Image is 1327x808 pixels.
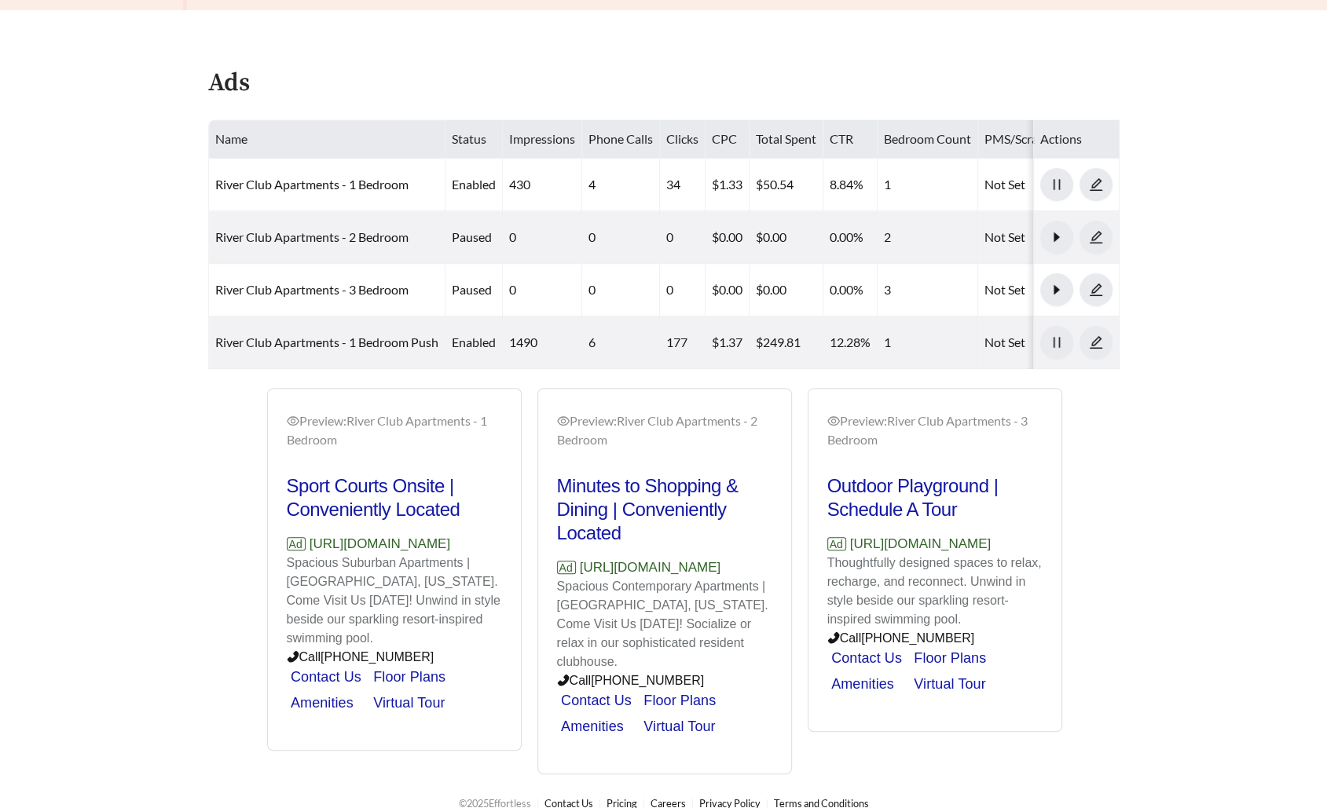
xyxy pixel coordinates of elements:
[1080,282,1113,297] a: edit
[978,264,1120,316] td: Not Set
[827,629,1043,648] p: Call [PHONE_NUMBER]
[1080,229,1113,244] a: edit
[291,695,354,711] a: Amenities
[287,474,502,521] h2: Sport Courts Onsite | Conveniently Located
[1080,326,1113,359] button: edit
[209,120,445,159] th: Name
[1080,168,1113,201] button: edit
[823,316,878,369] td: 12.28%
[750,120,823,159] th: Total Spent
[706,316,750,369] td: $1.37
[452,177,496,192] span: enabled
[503,120,582,159] th: Impressions
[750,159,823,211] td: $50.54
[287,650,299,663] span: phone
[452,282,492,297] span: paused
[712,131,737,146] span: CPC
[215,282,409,297] a: River Club Apartments - 3 Bedroom
[1080,177,1112,192] span: edit
[643,718,715,734] a: Virtual Tour
[830,131,853,146] span: CTR
[215,335,438,349] a: River Club Apartments - 1 Bedroom Push
[1080,335,1112,349] span: edit
[660,159,706,211] td: 34
[643,693,716,708] a: Floor Plans
[660,264,706,316] td: 0
[582,316,660,369] td: 6
[750,264,823,316] td: $0.00
[557,577,772,671] p: Spacious Contemporary Apartments | [GEOGRAPHIC_DATA], [US_STATE]. Come Visit Us [DATE]! Socialize...
[878,159,978,211] td: 1
[827,415,840,427] span: eye
[1041,283,1072,297] span: caret-right
[831,650,902,666] a: Contact Us
[978,159,1120,211] td: Not Set
[287,537,306,550] span: Ad
[1041,177,1072,192] span: pause
[914,650,986,666] a: Floor Plans
[557,474,772,545] h2: Minutes to Shopping & Dining | Conveniently Located
[582,264,660,316] td: 0
[582,120,660,159] th: Phone Calls
[827,537,846,550] span: Ad
[557,671,772,690] p: Call [PHONE_NUMBER]
[287,554,502,648] p: Spacious Suburban Apartments | [GEOGRAPHIC_DATA], [US_STATE]. Come Visit Us [DATE]! Unwind in sty...
[445,120,503,159] th: Status
[503,159,582,211] td: 430
[978,316,1120,369] td: Not Set
[750,316,823,369] td: $249.81
[215,177,409,192] a: River Club Apartments - 1 Bedroom
[1080,177,1113,192] a: edit
[827,554,1043,629] p: Thoughtfully designed spaces to relax, recharge, and reconnect. Unwind in style beside our sparkl...
[503,211,582,264] td: 0
[827,411,1043,449] div: Preview: River Club Apartments - 3 Bedroom
[287,534,502,554] p: [URL][DOMAIN_NAME]
[557,415,570,427] span: eye
[978,211,1120,264] td: Not Set
[1080,221,1113,254] button: edit
[878,120,978,159] th: Bedroom Count
[557,411,772,449] div: Preview: River Club Apartments - 2 Bedroom
[373,669,445,685] a: Floor Plans
[1080,283,1112,297] span: edit
[750,211,823,264] td: $0.00
[215,229,409,244] a: River Club Apartments - 2 Bedroom
[1040,168,1073,201] button: pause
[660,316,706,369] td: 177
[823,159,878,211] td: 8.84%
[373,695,445,711] a: Virtual Tour
[660,211,706,264] td: 0
[1040,273,1073,306] button: caret-right
[287,415,299,427] span: eye
[1041,230,1072,244] span: caret-right
[452,229,492,244] span: paused
[1080,335,1113,349] a: edit
[557,561,576,574] span: Ad
[878,264,978,316] td: 3
[831,676,894,692] a: Amenities
[914,676,985,692] a: Virtual Tour
[827,631,840,644] span: phone
[706,264,750,316] td: $0.00
[287,648,502,667] p: Call [PHONE_NUMBER]
[1034,120,1120,159] th: Actions
[878,211,978,264] td: 2
[582,211,660,264] td: 0
[827,474,1043,521] h2: Outdoor Playground | Schedule A Tour
[660,120,706,159] th: Clicks
[706,159,750,211] td: $1.33
[1041,335,1072,349] span: pause
[706,211,750,264] td: $0.00
[557,674,570,686] span: phone
[287,411,502,449] div: Preview: River Club Apartments - 1 Bedroom
[1040,221,1073,254] button: caret-right
[582,159,660,211] td: 4
[823,264,878,316] td: 0.00%
[452,335,496,349] span: enabled
[823,211,878,264] td: 0.00%
[1080,230,1112,244] span: edit
[561,718,624,734] a: Amenities
[503,316,582,369] td: 1490
[503,264,582,316] td: 0
[208,70,250,97] h4: Ads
